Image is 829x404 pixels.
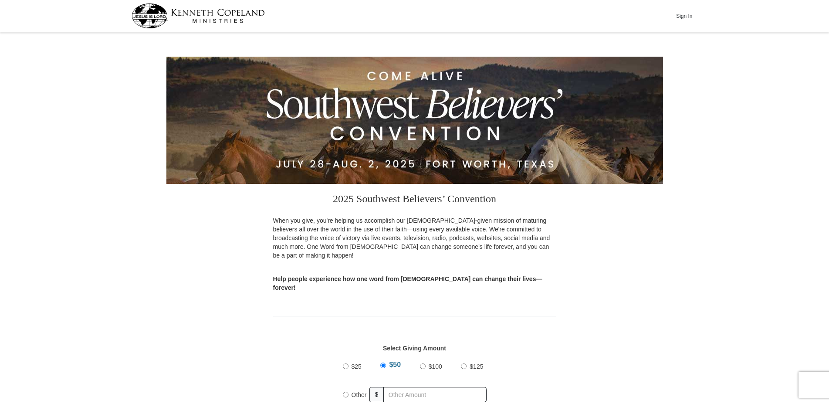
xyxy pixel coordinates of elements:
p: When you give, you're helping us accomplish our [DEMOGRAPHIC_DATA]-given mission of maturing beli... [273,216,556,260]
strong: Select Giving Amount [383,345,446,352]
span: $125 [470,363,483,370]
span: $25 [352,363,362,370]
span: $ [369,387,384,402]
button: Sign In [671,9,697,23]
strong: Help people experience how one word from [DEMOGRAPHIC_DATA] can change their lives—forever! [273,275,542,291]
input: Other Amount [383,387,486,402]
span: Other [352,391,367,398]
h3: 2025 Southwest Believers’ Convention [273,184,556,216]
span: $50 [389,361,401,368]
img: kcm-header-logo.svg [132,3,265,28]
span: $100 [429,363,442,370]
